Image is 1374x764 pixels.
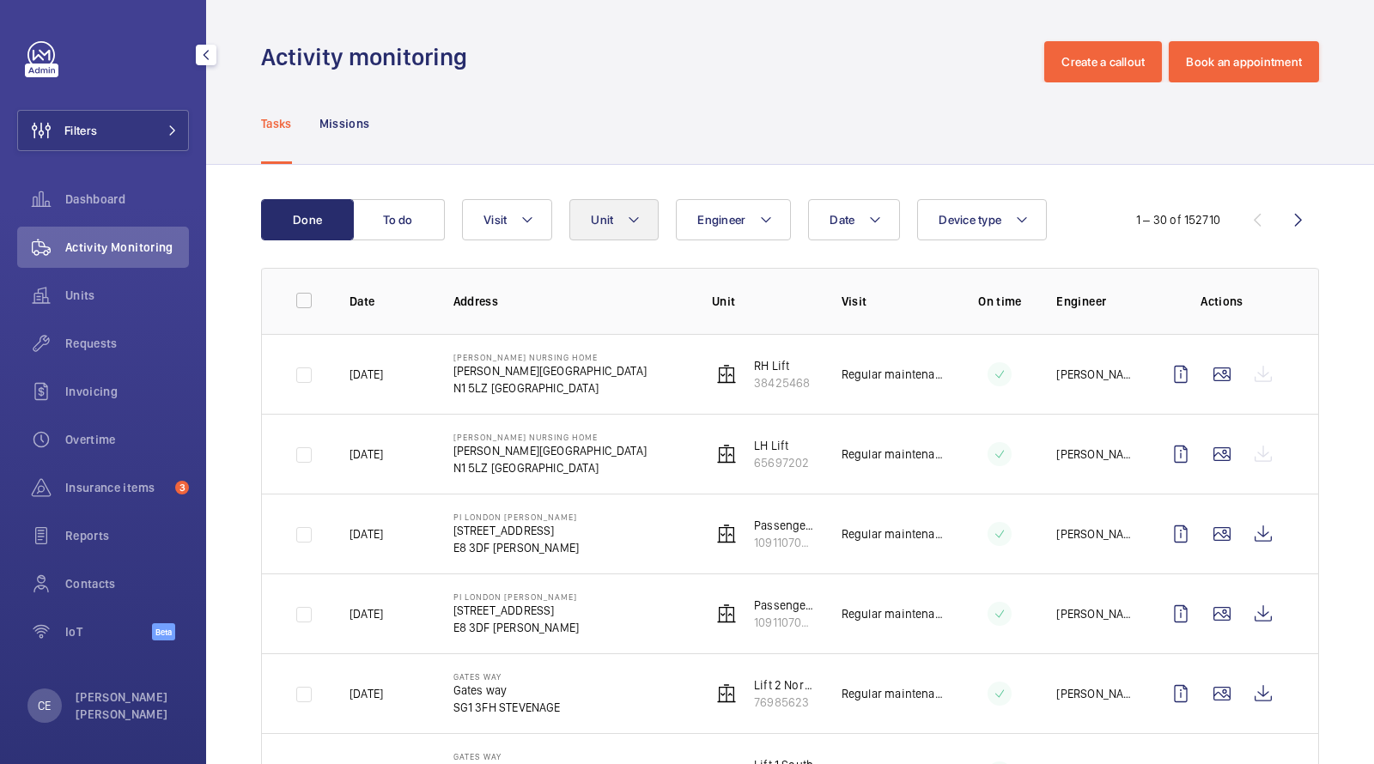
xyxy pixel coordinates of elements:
[754,374,810,391] p: 38425468
[65,623,152,640] span: IoT
[65,431,189,448] span: Overtime
[65,239,189,256] span: Activity Monitoring
[569,199,659,240] button: Unit
[350,605,383,622] p: [DATE]
[65,335,189,352] span: Requests
[808,199,900,240] button: Date
[453,699,561,716] p: SG1 3FH STEVENAGE
[453,512,580,522] p: PI London [PERSON_NAME]
[175,481,189,494] span: 3
[842,446,944,463] p: Regular maintenance
[1056,605,1133,622] p: [PERSON_NAME]
[483,213,507,227] span: Visit
[712,293,814,310] p: Unit
[64,122,97,139] span: Filters
[453,682,561,699] p: Gates way
[65,527,189,544] span: Reports
[754,676,814,694] p: Lift 2 North
[970,293,1029,310] p: On time
[38,697,51,714] p: CE
[1136,211,1220,228] div: 1 – 30 of 152710
[716,444,737,464] img: elevator.svg
[352,199,445,240] button: To do
[1056,446,1133,463] p: [PERSON_NAME]
[462,199,552,240] button: Visit
[1169,41,1319,82] button: Book an appointment
[754,454,809,471] p: 65697202
[939,213,1001,227] span: Device type
[754,517,814,534] p: Passenger Lift Right Handed w
[453,293,684,310] p: Address
[76,688,179,723] p: [PERSON_NAME] [PERSON_NAME]
[453,362,647,379] p: [PERSON_NAME][GEOGRAPHIC_DATA]
[754,597,814,614] p: Passenger Lift Left hand
[754,534,814,551] p: 109110700137-1
[453,352,647,362] p: [PERSON_NAME] Nursing Home
[1056,525,1133,543] p: [PERSON_NAME]
[697,213,745,227] span: Engineer
[453,602,580,619] p: [STREET_ADDRESS]
[453,619,580,636] p: E8 3DF [PERSON_NAME]
[754,357,810,374] p: RH Lift
[350,446,383,463] p: [DATE]
[754,694,814,711] p: 76985623
[591,213,613,227] span: Unit
[65,191,189,208] span: Dashboard
[676,199,791,240] button: Engineer
[17,110,189,151] button: Filters
[754,614,814,631] p: 109110700137
[453,539,580,556] p: E8 3DF [PERSON_NAME]
[453,442,647,459] p: [PERSON_NAME][GEOGRAPHIC_DATA]
[842,685,944,702] p: Regular maintenance
[350,366,383,383] p: [DATE]
[917,199,1047,240] button: Device type
[716,603,737,624] img: elevator.svg
[453,459,647,476] p: N1 5LZ [GEOGRAPHIC_DATA]
[830,213,854,227] span: Date
[65,575,189,592] span: Contacts
[842,366,944,383] p: Regular maintenance
[1056,685,1133,702] p: [PERSON_NAME]
[754,437,809,454] p: LH Lift
[65,383,189,400] span: Invoicing
[319,115,370,132] p: Missions
[1056,293,1133,310] p: Engineer
[842,605,944,622] p: Regular maintenance
[1056,366,1133,383] p: [PERSON_NAME]
[453,379,647,397] p: N1 5LZ [GEOGRAPHIC_DATA]
[1160,293,1284,310] p: Actions
[716,364,737,385] img: elevator.svg
[453,671,561,682] p: Gates Way
[261,115,292,132] p: Tasks
[842,525,944,543] p: Regular maintenance
[1044,41,1162,82] button: Create a callout
[453,751,561,761] p: Gates Way
[453,522,580,539] p: [STREET_ADDRESS]
[152,623,175,640] span: Beta
[350,293,426,310] p: Date
[350,685,383,702] p: [DATE]
[453,432,647,442] p: [PERSON_NAME] Nursing Home
[716,683,737,704] img: elevator.svg
[716,524,737,544] img: elevator.svg
[65,287,189,304] span: Units
[453,591,580,602] p: PI London [PERSON_NAME]
[65,479,168,496] span: Insurance items
[261,41,477,73] h1: Activity monitoring
[261,199,354,240] button: Done
[842,293,944,310] p: Visit
[350,525,383,543] p: [DATE]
